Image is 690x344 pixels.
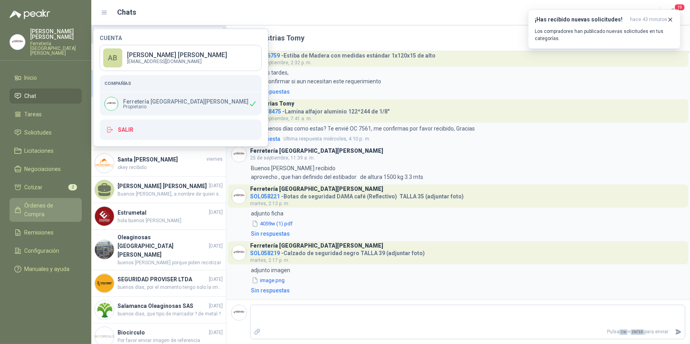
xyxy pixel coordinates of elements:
[25,128,52,137] span: Solicitudes
[250,244,383,248] h3: Ferretería [GEOGRAPHIC_DATA][PERSON_NAME]
[118,164,223,171] span: okey recibido
[100,92,262,115] div: Company LogoFerretería [GEOGRAPHIC_DATA][PERSON_NAME]Propietario
[250,187,383,191] h3: Ferretería [GEOGRAPHIC_DATA][PERSON_NAME]
[91,150,226,177] a: Company LogoSanta [PERSON_NAME]viernesokey recibido
[95,240,114,259] img: Company Logo
[535,16,627,23] h3: ¡Has recibido nuevas solicitudes!
[10,88,82,104] a: Chat
[672,325,685,339] button: Enviar
[123,104,249,109] span: Propietario
[91,230,226,270] a: Company LogoOleaginosas [GEOGRAPHIC_DATA][PERSON_NAME][DATE]buenos [PERSON_NAME] porque piden rec...
[118,310,223,318] span: buenos dias, que tipo de marcador ? de metal ?
[674,4,685,11] span: 19
[251,219,293,228] button: 4059w (1).pdf
[118,217,223,225] span: hola buenos [PERSON_NAME]
[249,229,685,238] a: Sin respuestas
[100,45,262,71] a: AB[PERSON_NAME] [PERSON_NAME][EMAIL_ADDRESS][DOMAIN_NAME]
[10,198,82,222] a: Órdenes de Compra
[95,274,114,293] img: Company Logo
[250,106,389,114] h4: - Lamina alfajor aluminio 122*244 de 1/8"
[252,33,305,44] h2: Industrias Tomy
[118,259,223,267] span: buenos [PERSON_NAME] porque piden recotizar
[10,161,82,177] a: Negociaciones
[250,258,289,263] span: martes, 2:17 p. m.
[250,116,312,121] span: 25 de septiembre, 7:41 a. m.
[231,147,247,162] img: Company Logo
[25,73,37,82] span: Inicio
[25,110,42,119] span: Tareas
[118,233,207,259] h4: Oleaginosas [GEOGRAPHIC_DATA][PERSON_NAME]
[127,52,227,58] p: [PERSON_NAME] [PERSON_NAME]
[250,191,464,199] h4: - Botas de seguridad DAMA café (Reflectivo) TALLA 35 (adjuntar foto)
[105,97,118,110] img: Company Logo
[30,41,82,56] p: Ferretería [GEOGRAPHIC_DATA][PERSON_NAME]
[251,209,293,218] p: adjunto ficha
[25,183,43,192] span: Cotizar
[250,149,383,153] h3: Ferretería [GEOGRAPHIC_DATA][PERSON_NAME]
[10,180,82,195] a: Cotizar2
[209,209,223,216] span: [DATE]
[231,305,247,320] img: Company Logo
[250,201,289,206] span: martes, 2:13 p. m.
[251,68,381,86] p: Buenas tardes, favor confirmar si aun necesitan este requerimiento
[25,246,60,255] span: Configuración
[231,245,247,260] img: Company Logo
[25,165,61,173] span: Negociaciones
[251,124,475,133] p: Muy buenos días como estas? Te envié OC 7561, me confirmas por favor recibido, Gracias
[251,229,290,238] div: Sin respuestas
[251,286,290,295] div: Sin respuestas
[209,242,223,250] span: [DATE]
[264,325,672,339] p: Pulsa + para enviar
[104,80,257,87] h5: Compañías
[630,329,644,335] span: ENTER
[528,10,680,49] button: ¡Has recibido nuevas solicitudes!hace 43 minutos Los compradores han publicado nuevas solicitudes...
[118,7,137,18] h1: Chats
[118,302,207,310] h4: Salamanca Oleaginosas SAS
[251,276,285,284] button: image.png
[91,270,226,297] a: Company LogoSEGURIDAD PROVISER LTDA[DATE]buenos días, por el momento tengo solo la imagen porque ...
[91,203,226,230] a: Company LogoEstrumetal[DATE]hola buenos [PERSON_NAME]
[25,265,70,273] span: Manuales y ayuda
[251,164,423,181] p: Buenos [PERSON_NAME] recibido aprovecho , que han definido del estibador de altura 1500 kg 3.3 mts
[231,188,247,204] img: Company Logo
[250,50,436,58] h4: - Estiba de Madera con medidas estándar 1x120x15 de alto
[250,248,425,256] h4: - Calzado de seguridad negro TALLA 39 (adjuntar foto)
[100,119,262,140] button: Salir
[10,10,50,19] img: Logo peakr
[118,208,207,217] h4: Estrumetal
[283,135,322,143] span: Ultima respuesta
[95,300,114,319] img: Company Logo
[118,284,223,291] span: buenos días, por el momento tengo solo la imagen porque se mandan a fabricar
[250,193,280,200] span: SOL058221
[249,87,685,96] a: Sin respuestas
[118,328,207,337] h4: Biocirculo
[91,297,226,323] a: Company LogoSalamanca Oleaginosas SAS[DATE]buenos dias, que tipo de marcador ? de metal ?
[619,329,628,335] span: Ctrl
[25,201,74,219] span: Órdenes de Compra
[95,207,114,226] img: Company Logo
[118,190,223,198] span: Buenos [PERSON_NAME], a nombre de quien sale la cotizacion ?
[25,92,37,100] span: Chat
[251,325,264,339] label: Adjuntar archivos
[10,243,82,258] a: Configuración
[118,275,207,284] h4: SEGURIDAD PROVISER LTDA
[209,276,223,283] span: [DATE]
[118,182,207,190] h4: [PERSON_NAME] [PERSON_NAME]
[250,60,312,65] span: 23 de septiembre, 2:32 p. m.
[127,59,227,64] p: [EMAIL_ADDRESS][DOMAIN_NAME]
[30,29,82,40] p: [PERSON_NAME] [PERSON_NAME]
[209,302,223,310] span: [DATE]
[10,143,82,158] a: Licitaciones
[206,156,223,163] span: viernes
[68,184,77,190] span: 2
[249,135,685,143] a: 1respuestaUltima respuestamiércoles, 4:10 p. m.
[25,228,54,237] span: Remisiones
[10,261,82,277] a: Manuales y ayuda
[283,135,370,143] span: miércoles, 4:10 p. m.
[666,6,680,20] button: 19
[535,28,674,42] p: Los compradores han publicado nuevas solicitudes en tus categorías.
[249,286,685,295] a: Sin respuestas
[10,225,82,240] a: Remisiones
[209,329,223,336] span: [DATE]
[209,182,223,190] span: [DATE]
